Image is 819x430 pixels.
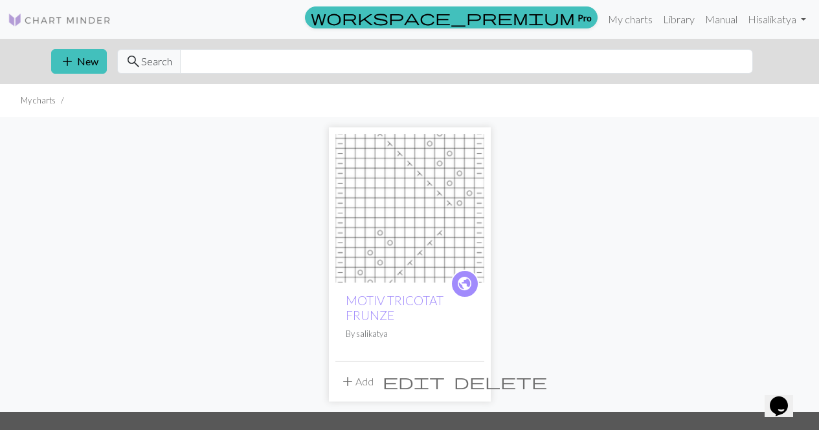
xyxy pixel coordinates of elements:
[51,49,107,74] button: New
[700,6,743,32] a: Manual
[603,6,658,32] a: My charts
[346,293,443,323] a: MOTIV TRICOTAT FRUNZE
[383,372,445,391] span: edit
[8,12,111,28] img: Logo
[658,6,700,32] a: Library
[743,6,811,32] a: Hisalikatya
[305,6,598,28] a: Pro
[383,374,445,389] i: Edit
[449,369,552,394] button: Delete
[340,372,355,391] span: add
[60,52,75,70] span: add
[311,8,575,27] span: workspace_premium
[346,328,474,340] p: By salikatya
[335,134,484,283] img: MOTIV TRICOTAT FRUNZE
[141,54,172,69] span: Search
[454,372,547,391] span: delete
[378,369,449,394] button: Edit
[21,94,56,107] li: My charts
[335,200,484,213] a: MOTIV TRICOTAT FRUNZE
[126,52,141,70] span: search
[451,270,479,298] a: public
[765,378,806,417] iframe: chat widget
[335,369,378,394] button: Add
[456,271,473,297] i: public
[456,274,473,294] span: public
